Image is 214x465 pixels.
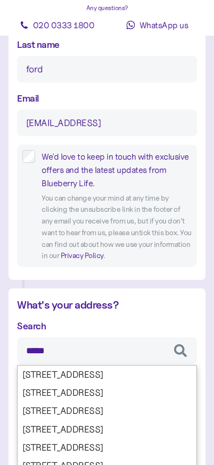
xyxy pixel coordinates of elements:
[18,420,196,438] li: 2 Faltis Square, Bradford, BD10
[18,384,196,402] li: 9 Falterley Road, Manchester, M23
[86,4,128,12] span: Any questions?
[18,438,196,456] li: 3 Faltis Square, Bradford, BD10
[139,20,188,30] span: WhatsApp us
[17,297,197,313] div: What's your address?
[17,110,197,136] input: name@example.com
[17,319,46,333] label: Search
[33,20,95,30] span: 020 0333 1800
[61,251,103,260] a: Privacy Policy
[42,150,192,189] div: We'd love to keep in touch with exclusive offers and the latest updates from Blueberry Life.
[109,14,205,36] a: WhatsApp us
[18,402,196,420] li: 1 Faltis Square, Bradford, BD10
[17,91,39,105] label: Email
[42,193,192,262] div: You can change your mind at any time by clicking the unsubscribe link in the footer of any email ...
[9,14,105,36] a: 020 0333 1800
[17,37,60,52] label: Last name
[18,366,196,384] li: 8 Faltis Square, Bradford, BD10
